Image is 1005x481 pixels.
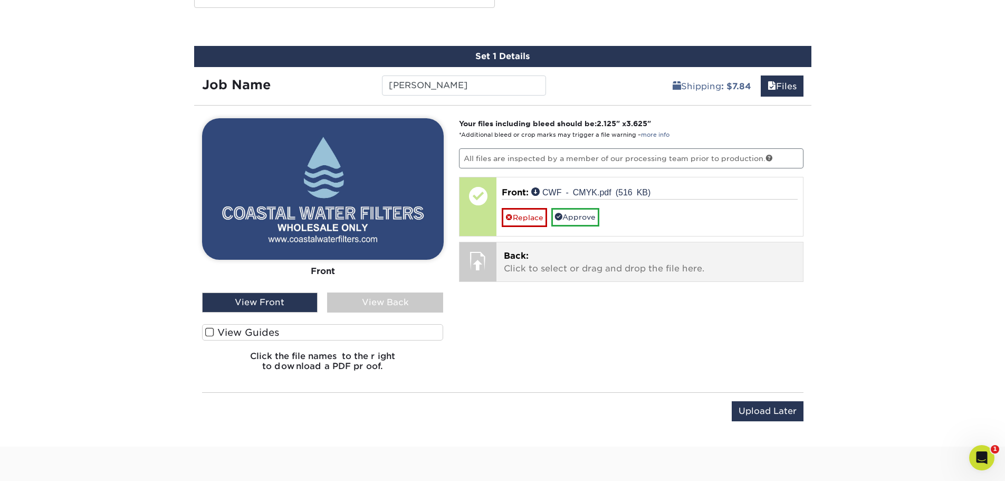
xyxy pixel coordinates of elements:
[761,76,803,97] a: Files
[502,208,547,227] a: Replace
[597,119,616,128] span: 2.125
[721,81,751,91] b: : $7.84
[327,293,443,313] div: View Back
[991,445,999,454] span: 1
[551,208,599,226] a: Approve
[504,250,796,275] p: Click to select or drag and drop the file here.
[459,119,651,128] strong: Your files including bleed should be: " x "
[969,445,994,470] iframe: Intercom live chat
[673,81,681,91] span: shipping
[641,131,669,138] a: more info
[502,187,529,197] span: Front:
[382,76,546,96] input: Enter a job name
[459,131,669,138] small: *Additional bleed or crop marks may trigger a file warning –
[768,81,776,91] span: files
[666,76,758,97] a: Shipping: $7.84
[202,324,444,341] label: View Guides
[504,251,529,261] span: Back:
[202,293,318,313] div: View Front
[202,260,444,283] div: Front
[459,148,803,168] p: All files are inspected by a member of our processing team prior to production.
[202,77,271,92] strong: Job Name
[194,46,811,67] div: Set 1 Details
[732,401,803,421] input: Upload Later
[626,119,647,128] span: 3.625
[531,187,650,196] a: CWF - CMYK.pdf (516 KB)
[202,351,444,380] h6: Click the file names to the right to download a PDF proof.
